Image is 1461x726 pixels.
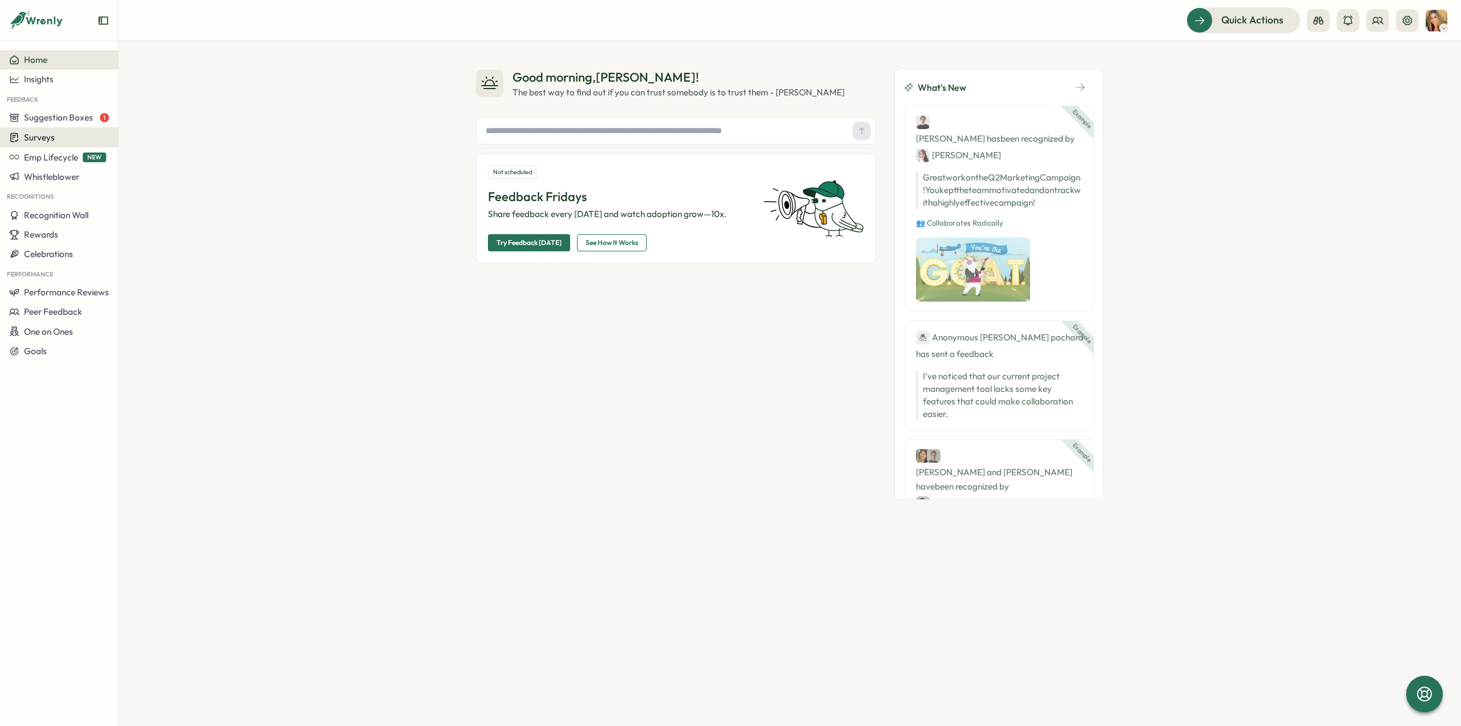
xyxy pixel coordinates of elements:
span: NEW [83,153,106,162]
img: Tarin O'Neill [1426,10,1447,31]
span: Peer Feedback [24,306,82,317]
div: Not scheduled [488,166,537,179]
span: Home [24,54,47,65]
span: Recognition Wall [24,210,88,220]
p: Feedback Fridays [488,188,749,206]
p: 👥 Collaborates Radically [916,218,1082,228]
button: See How It Works [577,234,647,251]
span: Suggestion Boxes [24,112,93,123]
span: Insights [24,74,54,85]
img: Ben [916,115,930,129]
div: has sent a feedback [916,330,1082,361]
img: Carlos [916,496,930,510]
div: Good morning , [PERSON_NAME] ! [512,69,845,86]
img: Recognition Image [916,238,1030,302]
p: Great work on the Q2 Marketing Campaign! You kept the team motivated and on track with a highly e... [916,171,1082,209]
p: Share feedback every [DATE] and watch adoption grow—10x. [488,208,749,220]
p: I've noticed that our current project management tool lacks some key features that could make col... [923,370,1082,420]
button: Quick Actions [1186,7,1300,33]
img: Cassie [916,449,930,463]
span: What's New [918,81,966,95]
span: Whistleblower [24,171,79,182]
span: Celebrations [24,248,73,259]
span: One on Ones [24,326,73,337]
span: Goals [24,346,47,356]
span: Quick Actions [1221,13,1284,27]
span: Surveys [24,132,55,143]
span: Emp Lifecycle [24,152,78,163]
span: See How It Works [586,235,638,251]
button: Expand sidebar [98,15,109,26]
span: Try Feedback [DATE] [497,235,562,251]
button: Try Feedback [DATE] [488,234,570,251]
div: The best way to find out if you can trust somebody is to trust them - [PERSON_NAME] [512,86,845,99]
div: Anonymous [PERSON_NAME] pochard [916,330,1083,344]
img: Jack [927,449,941,463]
img: Jane [916,149,930,162]
div: [PERSON_NAME] and [PERSON_NAME] have been recognized by [916,449,1082,510]
span: Rewards [24,229,58,240]
div: [PERSON_NAME] [916,148,1001,162]
span: Performance Reviews [24,287,109,298]
div: [PERSON_NAME] [916,496,1001,510]
div: [PERSON_NAME] has been recognized by [916,115,1082,162]
span: 1 [100,113,109,122]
